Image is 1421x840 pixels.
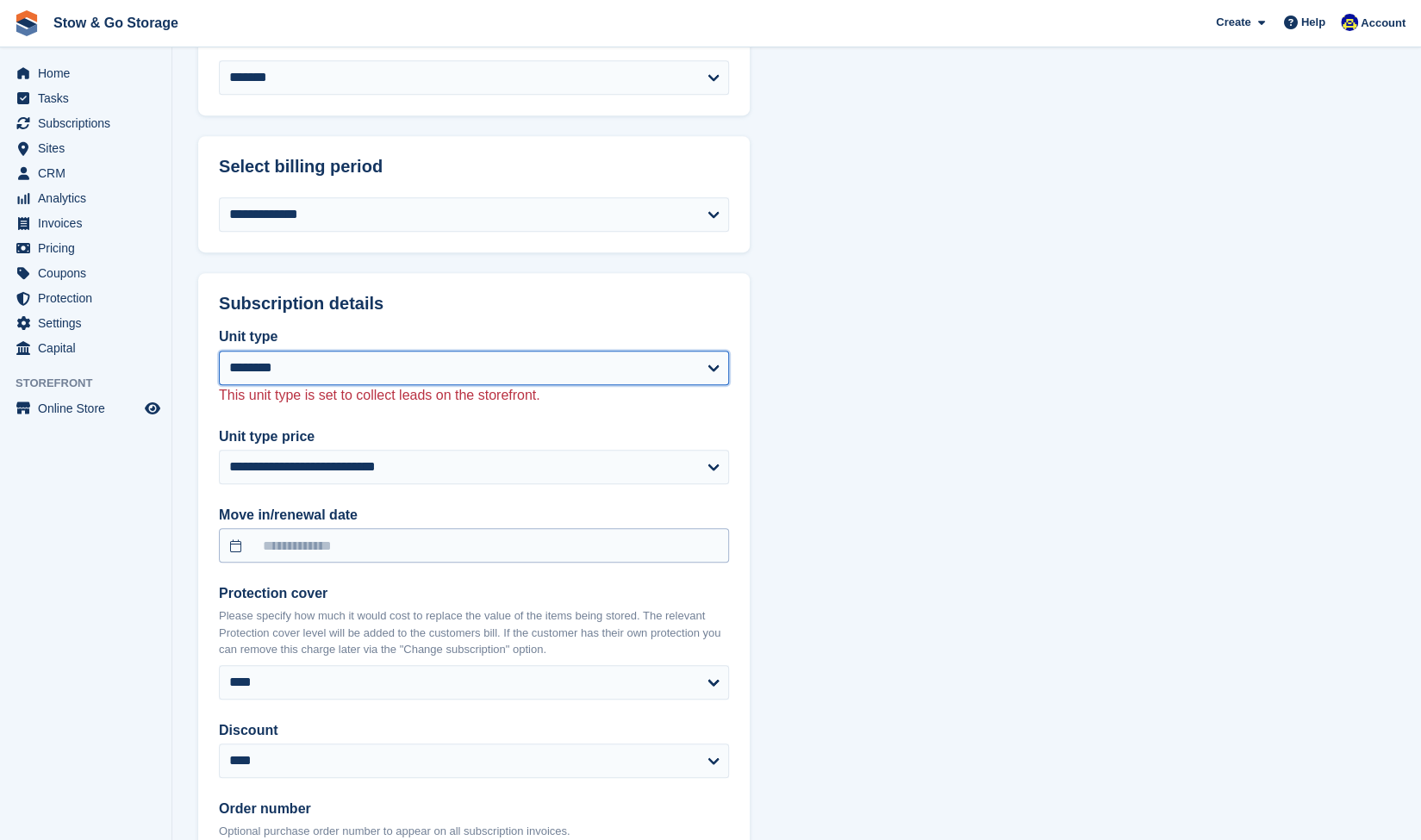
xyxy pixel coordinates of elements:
span: Analytics [38,186,141,210]
span: Online Store [38,396,141,420]
span: Pricing [38,236,141,260]
a: menu [9,61,163,85]
p: Optional purchase order number to appear on all subscription invoices. [219,823,729,840]
span: Capital [38,336,141,360]
img: stora-icon-8386f47178a22dfd0bd8f6a31ec36ba5ce8667c1dd55bd0f319d3a0aa187defe.svg [14,10,40,36]
label: Discount [219,720,729,741]
span: Storefront [16,375,171,392]
span: Sites [38,136,141,160]
span: CRM [38,161,141,185]
span: Subscriptions [38,111,141,135]
p: This unit type is set to collect leads on the storefront. [219,385,729,406]
span: Settings [38,311,141,335]
h2: Select billing period [219,157,729,177]
a: menu [9,136,163,160]
p: Please specify how much it would cost to replace the value of the items being stored. The relevan... [219,607,729,658]
a: menu [9,286,163,310]
label: Move in/renewal date [219,505,729,526]
label: Unit type price [219,426,729,447]
a: Stow & Go Storage [47,9,185,37]
a: menu [9,211,163,235]
img: Rob Good-Stephenson [1341,14,1358,31]
label: Protection cover [219,583,729,604]
span: Protection [38,286,141,310]
h2: Subscription details [219,294,729,314]
a: menu [9,161,163,185]
a: menu [9,336,163,360]
span: Tasks [38,86,141,110]
label: Unit type [219,327,729,347]
span: Help [1301,14,1325,31]
a: menu [9,261,163,285]
span: Invoices [38,211,141,235]
span: Create [1216,14,1250,31]
span: Coupons [38,261,141,285]
a: Preview store [142,398,163,419]
span: Home [38,61,141,85]
span: Account [1361,15,1405,32]
a: menu [9,111,163,135]
label: Order number [219,799,729,819]
a: menu [9,396,163,420]
a: menu [9,311,163,335]
a: menu [9,86,163,110]
a: menu [9,186,163,210]
a: menu [9,236,163,260]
